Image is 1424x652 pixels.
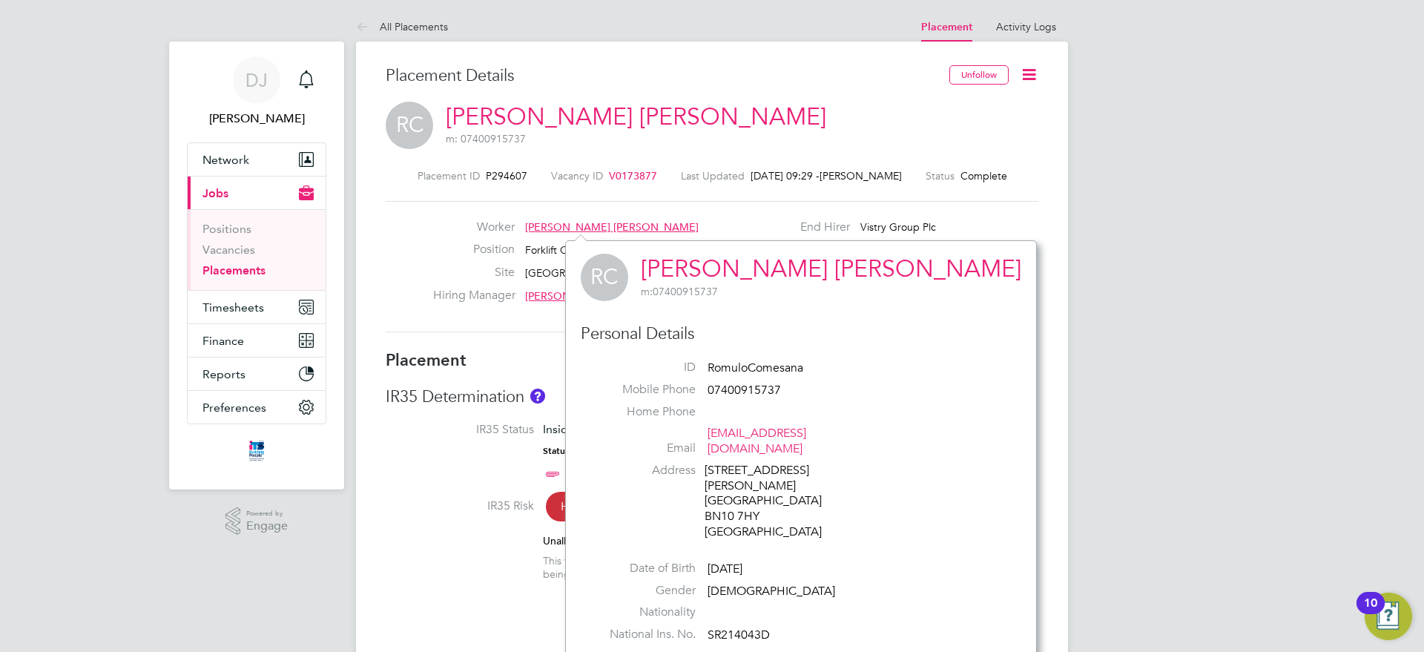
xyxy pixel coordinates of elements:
[581,254,628,301] span: RC
[708,383,781,398] span: 07400915737
[188,177,326,209] button: Jobs
[525,266,745,280] span: [GEOGRAPHIC_DATA], [GEOGRAPHIC_DATA]
[641,285,718,298] span: 07400915737
[446,102,826,131] a: [PERSON_NAME] [PERSON_NAME]
[356,20,448,33] a: All Placements
[188,291,326,323] button: Timesheets
[418,169,480,182] label: Placement ID
[543,422,601,436] span: Inside IR35
[202,401,266,415] span: Preferences
[543,554,1038,581] div: This worker is engaged as a limited company when they should be PAYE. Which means that tax is not...
[641,285,653,298] span: m:
[202,186,228,200] span: Jobs
[641,254,1021,283] a: [PERSON_NAME] [PERSON_NAME]
[708,628,770,642] span: SR214043D
[202,153,249,167] span: Network
[386,498,534,514] label: IR35 Risk
[386,102,433,149] span: RC
[592,583,696,599] label: Gender
[525,243,645,257] span: Forklift Operator (Zone 3)
[169,42,344,490] nav: Main navigation
[543,534,1038,547] div: Unallowed Worker Engagement
[592,441,696,456] label: Email
[246,507,288,520] span: Powered by
[525,220,699,234] span: [PERSON_NAME] [PERSON_NAME]
[386,65,938,87] h3: Placement Details
[592,463,696,478] label: Address
[708,562,742,576] span: [DATE]
[446,132,526,145] span: m: 07400915737
[433,288,515,303] label: Hiring Manager
[246,439,267,463] img: itsconstruction-logo-retina.png
[705,463,845,540] div: [STREET_ADDRESS][PERSON_NAME] [GEOGRAPHIC_DATA] BN10 7HY [GEOGRAPHIC_DATA]
[202,263,266,277] a: Placements
[921,21,972,33] a: Placement
[530,389,545,404] button: About IR35
[202,243,255,257] a: Vacancies
[1364,603,1377,622] div: 10
[525,289,610,303] span: [PERSON_NAME]
[708,426,806,456] a: [EMAIL_ADDRESS][DOMAIN_NAME]
[202,222,251,236] a: Positions
[486,169,527,182] span: P294607
[708,584,835,599] span: [DEMOGRAPHIC_DATA]
[708,360,803,375] span: RomuloComesana
[187,439,326,463] a: Go to home page
[592,605,696,620] label: Nationality
[592,404,696,420] label: Home Phone
[202,334,244,348] span: Finance
[202,300,264,315] span: Timesheets
[188,209,326,290] div: Jobs
[592,627,696,642] label: National Ins. No.
[1365,593,1412,640] button: Open Resource Center, 10 new notifications
[188,358,326,390] button: Reports
[386,350,467,370] b: Placement
[725,220,850,235] label: End Hirer
[592,561,696,576] label: Date of Birth
[949,65,1009,85] button: Unfollow
[433,220,515,235] label: Worker
[751,169,820,182] span: [DATE] 09:29 -
[581,323,1021,345] h3: Personal Details
[609,169,657,182] span: V0173877
[433,242,515,257] label: Position
[551,169,603,182] label: Vacancy ID
[188,391,326,424] button: Preferences
[386,386,1038,408] h3: IR35 Determination
[433,265,515,280] label: Site
[820,169,902,182] span: [PERSON_NAME]
[960,169,1007,182] span: Complete
[592,382,696,398] label: Mobile Phone
[188,143,326,176] button: Network
[860,220,936,234] span: Vistry Group Plc
[202,367,245,381] span: Reports
[187,110,326,128] span: Don Jeater
[187,56,326,128] a: DJ[PERSON_NAME]
[592,360,696,375] label: ID
[546,492,601,521] span: High
[996,20,1056,33] a: Activity Logs
[188,324,326,357] button: Finance
[926,169,955,182] label: Status
[543,446,679,456] strong: Status Determination Statement
[681,169,745,182] label: Last Updated
[246,520,288,533] span: Engage
[225,507,289,536] a: Powered byEngage
[245,70,268,90] span: DJ
[386,422,534,438] label: IR35 Status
